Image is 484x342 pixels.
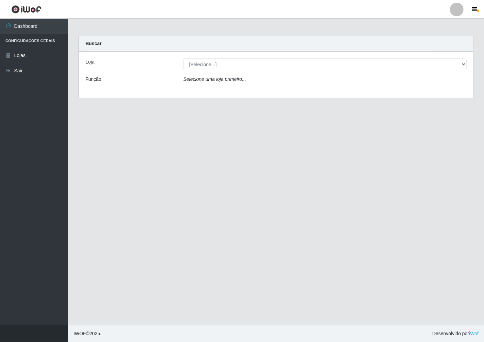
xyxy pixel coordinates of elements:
[469,331,479,336] a: iWof
[85,58,94,66] label: Loja
[432,330,479,337] span: Desenvolvido por
[183,76,246,82] i: Selecione uma loja primeiro...
[74,330,101,337] span: © 2025 .
[11,5,42,14] img: CoreUI Logo
[74,331,86,336] span: IWOF
[85,76,101,83] label: Função
[85,41,101,46] strong: Buscar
